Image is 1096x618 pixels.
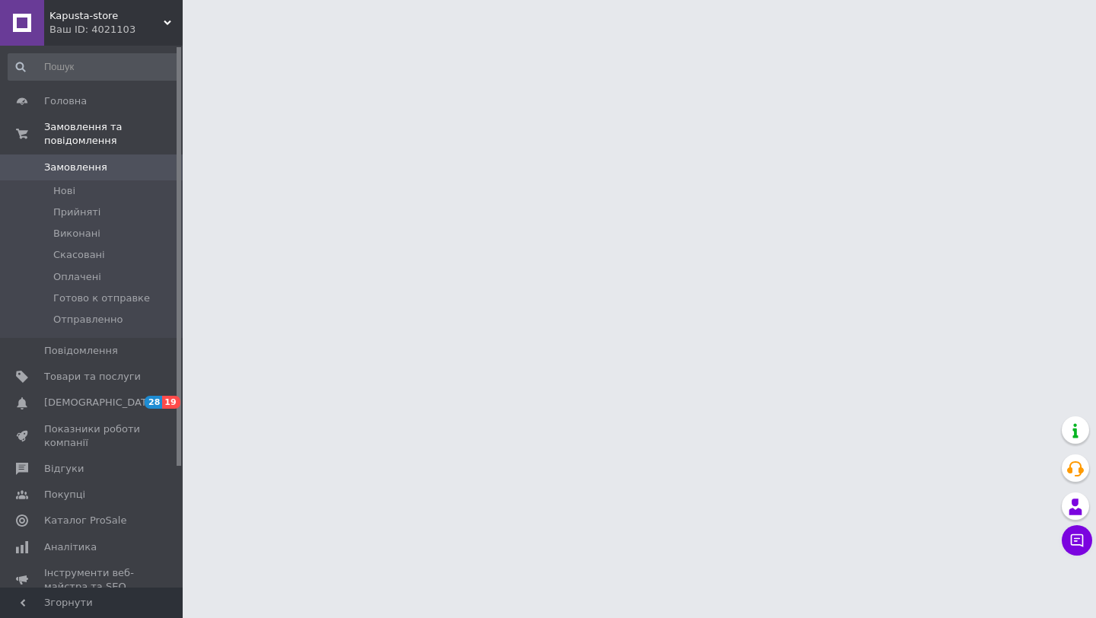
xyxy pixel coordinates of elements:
[44,514,126,527] span: Каталог ProSale
[53,184,75,198] span: Нові
[162,396,180,409] span: 19
[49,9,164,23] span: Kapusta-store
[53,291,150,305] span: Готово к отправке
[44,488,85,502] span: Покупці
[44,94,87,108] span: Головна
[44,540,97,554] span: Аналітика
[44,396,157,409] span: [DEMOGRAPHIC_DATA]
[49,23,183,37] div: Ваш ID: 4021103
[53,205,100,219] span: Прийняті
[44,344,118,358] span: Повідомлення
[53,313,123,327] span: Отправленно
[44,161,107,174] span: Замовлення
[53,270,101,284] span: Оплачені
[44,370,141,384] span: Товари та послуги
[1062,525,1092,556] button: Чат з покупцем
[44,120,183,148] span: Замовлення та повідомлення
[8,53,180,81] input: Пошук
[53,227,100,241] span: Виконані
[44,566,141,594] span: Інструменти веб-майстра та SEO
[44,462,84,476] span: Відгуки
[53,248,105,262] span: Скасовані
[145,396,162,409] span: 28
[44,422,141,450] span: Показники роботи компанії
